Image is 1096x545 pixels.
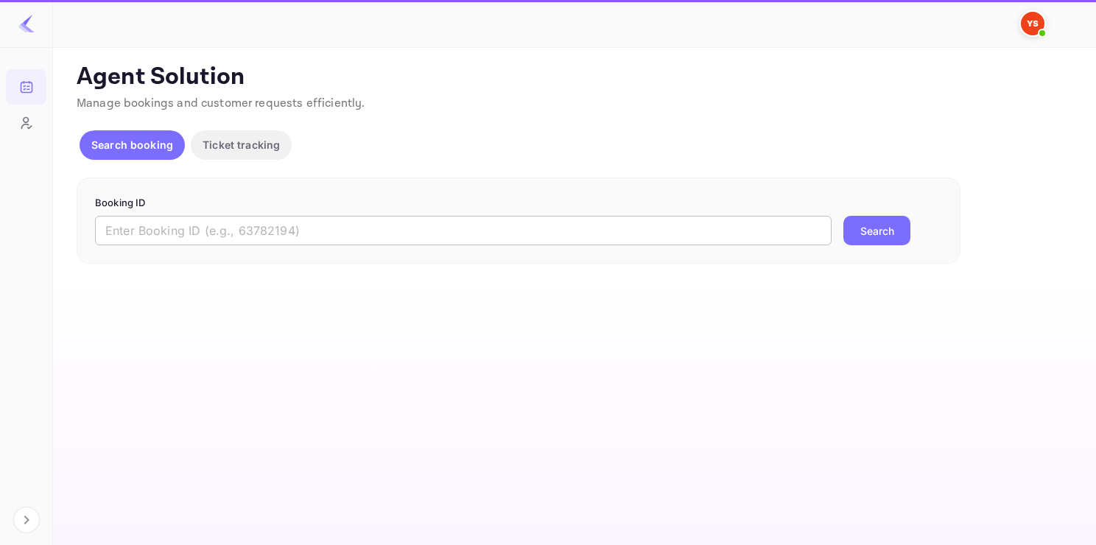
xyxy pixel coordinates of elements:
[77,63,1069,92] p: Agent Solution
[13,507,40,533] button: Expand navigation
[6,105,46,139] a: Customers
[6,69,46,103] a: Bookings
[843,216,910,245] button: Search
[18,15,35,32] img: LiteAPI
[91,137,173,152] p: Search booking
[1021,12,1044,35] img: Yandex Support
[77,96,365,111] span: Manage bookings and customer requests efficiently.
[203,137,280,152] p: Ticket tracking
[95,216,832,245] input: Enter Booking ID (e.g., 63782194)
[95,196,942,211] p: Booking ID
